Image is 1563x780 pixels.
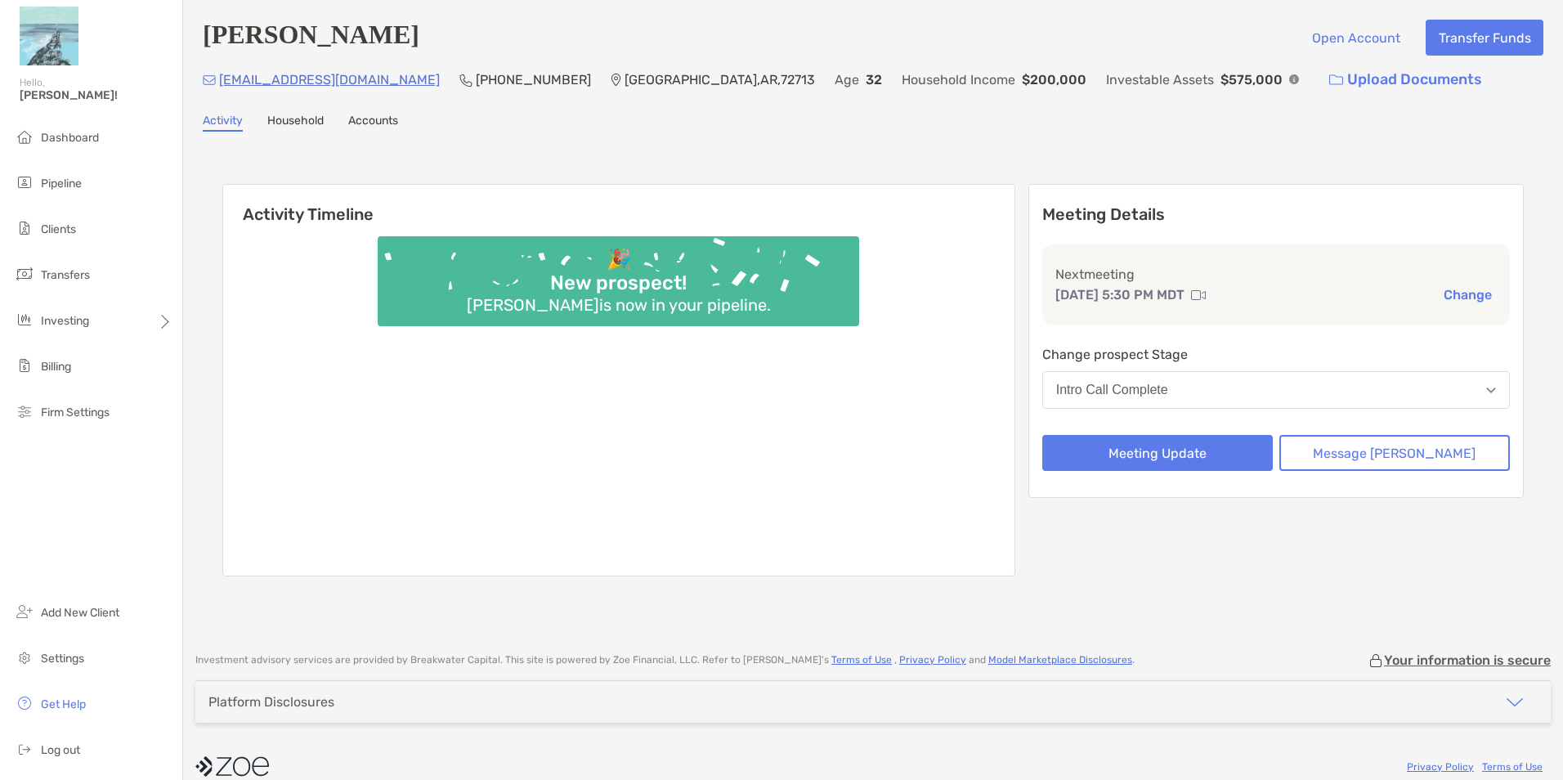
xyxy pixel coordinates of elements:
span: Pipeline [41,177,82,191]
div: Intro Call Complete [1056,383,1168,397]
p: Meeting Details [1042,204,1510,225]
h4: [PERSON_NAME] [203,20,419,56]
img: pipeline icon [15,173,34,192]
img: Email Icon [203,75,216,85]
p: 32 [866,69,882,90]
span: Log out [41,743,80,757]
a: Terms of Use [831,654,892,666]
button: Message [PERSON_NAME] [1279,435,1510,471]
div: 🎉 [600,248,638,271]
p: $575,000 [1220,69,1283,90]
img: Location Icon [611,74,621,87]
p: Your information is secure [1384,652,1551,668]
span: [PERSON_NAME]! [20,88,172,102]
a: Activity [203,114,243,132]
p: Investable Assets [1106,69,1214,90]
div: Platform Disclosures [208,694,334,710]
img: add_new_client icon [15,602,34,621]
img: clients icon [15,218,34,238]
button: Change [1439,286,1497,303]
img: investing icon [15,310,34,329]
span: Add New Client [41,606,119,620]
img: Zoe Logo [20,7,78,65]
span: Investing [41,314,89,328]
img: transfers icon [15,264,34,284]
p: Change prospect Stage [1042,344,1510,365]
img: settings icon [15,648,34,667]
img: Phone Icon [459,74,472,87]
img: communication type [1191,289,1206,302]
img: dashboard icon [15,127,34,146]
button: Meeting Update [1042,435,1273,471]
p: [PHONE_NUMBER] [476,69,591,90]
a: Model Marketplace Disclosures [988,654,1132,666]
div: [PERSON_NAME] is now in your pipeline. [460,295,777,315]
img: firm-settings icon [15,401,34,421]
div: New prospect! [544,271,693,295]
span: Get Help [41,697,86,711]
img: Open dropdown arrow [1486,388,1496,393]
a: Terms of Use [1482,761,1543,773]
a: Upload Documents [1319,62,1493,97]
a: Accounts [348,114,398,132]
p: Next meeting [1055,264,1497,285]
a: Privacy Policy [1407,761,1474,773]
span: Dashboard [41,131,99,145]
span: Clients [41,222,76,236]
span: Transfers [41,268,90,282]
img: billing icon [15,356,34,375]
p: Age [835,69,859,90]
span: Firm Settings [41,406,110,419]
p: [GEOGRAPHIC_DATA] , AR , 72713 [625,69,815,90]
span: Billing [41,360,71,374]
img: get-help icon [15,693,34,713]
p: Investment advisory services are provided by Breakwater Capital . This site is powered by Zoe Fin... [195,654,1135,666]
a: Household [267,114,324,132]
span: Settings [41,652,84,666]
button: Intro Call Complete [1042,371,1510,409]
p: Household Income [902,69,1015,90]
button: Transfer Funds [1426,20,1543,56]
p: $200,000 [1022,69,1086,90]
button: Open Account [1299,20,1413,56]
img: button icon [1329,74,1343,86]
img: icon arrow [1505,693,1525,712]
h6: Activity Timeline [223,185,1014,224]
img: logout icon [15,739,34,759]
img: Info Icon [1289,74,1299,84]
p: [DATE] 5:30 PM MDT [1055,285,1185,305]
p: [EMAIL_ADDRESS][DOMAIN_NAME] [219,69,440,90]
a: Privacy Policy [899,654,966,666]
